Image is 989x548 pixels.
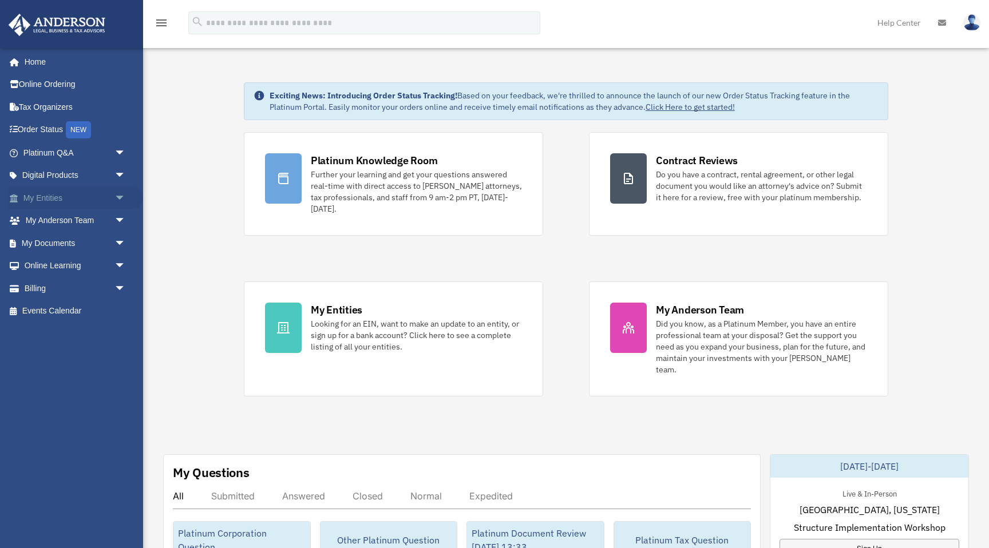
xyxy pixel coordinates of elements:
[8,141,143,164] a: Platinum Q&Aarrow_drop_down
[244,281,543,396] a: My Entities Looking for an EIN, want to make an update to an entity, or sign up for a bank accoun...
[8,209,143,232] a: My Anderson Teamarrow_drop_down
[244,132,543,236] a: Platinum Knowledge Room Further your learning and get your questions answered real-time with dire...
[353,490,383,502] div: Closed
[656,318,867,375] div: Did you know, as a Platinum Member, you have an entire professional team at your disposal? Get th...
[191,15,204,28] i: search
[311,318,522,352] div: Looking for an EIN, want to make an update to an entity, or sign up for a bank account? Click her...
[589,281,888,396] a: My Anderson Team Did you know, as a Platinum Member, you have an entire professional team at your...
[311,169,522,215] div: Further your learning and get your questions answered real-time with direct access to [PERSON_NAM...
[794,521,946,534] span: Structure Implementation Workshop
[8,232,143,255] a: My Documentsarrow_drop_down
[114,164,137,188] span: arrow_drop_down
[311,153,438,168] div: Platinum Knowledge Room
[656,303,744,317] div: My Anderson Team
[770,455,968,478] div: [DATE]-[DATE]
[114,141,137,165] span: arrow_drop_down
[270,90,457,101] strong: Exciting News: Introducing Order Status Tracking!
[211,490,255,502] div: Submitted
[8,50,137,73] a: Home
[8,164,143,187] a: Digital Productsarrow_drop_down
[114,277,137,300] span: arrow_drop_down
[589,132,888,236] a: Contract Reviews Do you have a contract, rental agreement, or other legal document you would like...
[8,118,143,142] a: Order StatusNEW
[8,255,143,277] a: Online Learningarrow_drop_down
[469,490,513,502] div: Expedited
[155,16,168,30] i: menu
[8,300,143,323] a: Events Calendar
[114,232,137,255] span: arrow_drop_down
[311,303,362,317] div: My Entities
[282,490,325,502] div: Answered
[8,277,143,300] a: Billingarrow_drop_down
[173,464,250,481] div: My Questions
[66,121,91,138] div: NEW
[114,209,137,233] span: arrow_drop_down
[410,490,442,502] div: Normal
[963,14,980,31] img: User Pic
[800,503,940,517] span: [GEOGRAPHIC_DATA], [US_STATE]
[155,20,168,30] a: menu
[114,255,137,278] span: arrow_drop_down
[833,487,906,499] div: Live & In-Person
[8,186,143,209] a: My Entitiesarrow_drop_down
[656,169,867,203] div: Do you have a contract, rental agreement, or other legal document you would like an attorney's ad...
[5,14,109,36] img: Anderson Advisors Platinum Portal
[114,186,137,210] span: arrow_drop_down
[270,90,879,113] div: Based on your feedback, we're thrilled to announce the launch of our new Order Status Tracking fe...
[8,96,143,118] a: Tax Organizers
[646,102,735,112] a: Click Here to get started!
[656,153,738,168] div: Contract Reviews
[173,490,184,502] div: All
[8,73,143,96] a: Online Ordering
